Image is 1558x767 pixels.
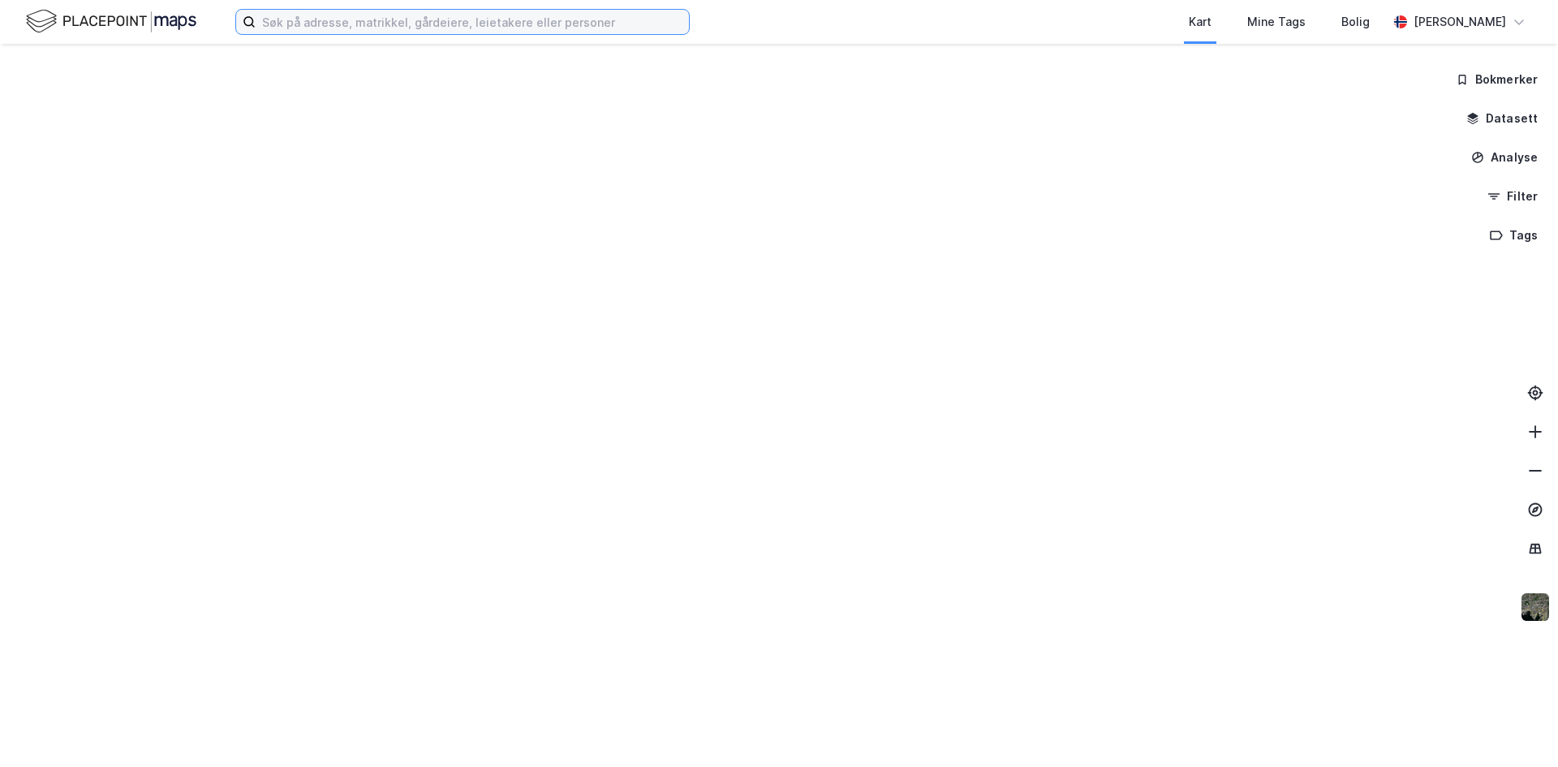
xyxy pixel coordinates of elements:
[1477,689,1558,767] iframe: Chat Widget
[256,10,689,34] input: Søk på adresse, matrikkel, gårdeiere, leietakere eller personer
[26,7,196,36] img: logo.f888ab2527a4732fd821a326f86c7f29.svg
[1414,12,1506,32] div: [PERSON_NAME]
[1341,12,1370,32] div: Bolig
[1247,12,1306,32] div: Mine Tags
[1189,12,1212,32] div: Kart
